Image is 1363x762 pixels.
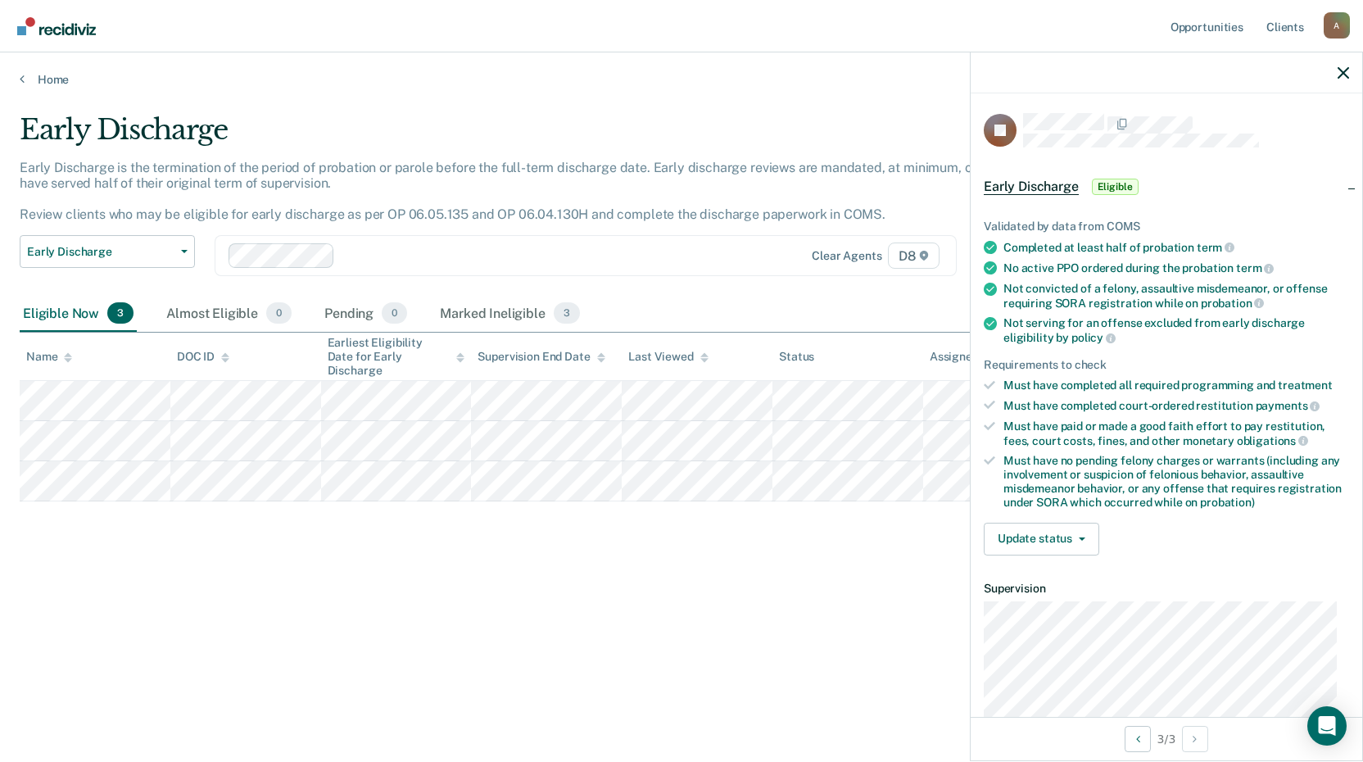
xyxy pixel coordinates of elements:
div: Early DischargeEligible [971,161,1362,213]
div: A [1324,12,1350,39]
span: Early Discharge [27,245,174,259]
div: Almost Eligible [163,296,295,332]
span: term [1197,241,1234,254]
div: Last Viewed [628,350,708,364]
button: Previous Opportunity [1125,726,1151,752]
div: Marked Ineligible [437,296,583,332]
button: Profile dropdown button [1324,12,1350,39]
img: Recidiviz [17,17,96,35]
span: 3 [107,302,134,324]
span: Eligible [1092,179,1139,195]
p: Early Discharge is the termination of the period of probation or parole before the full-term disc... [20,160,1037,223]
div: DOC ID [177,350,229,364]
div: Not convicted of a felony, assaultive misdemeanor, or offense requiring SORA registration while on [1003,282,1349,310]
button: Next Opportunity [1182,726,1208,752]
div: Clear agents [812,249,881,263]
a: Home [20,72,1343,87]
span: treatment [1278,379,1333,392]
span: term [1236,261,1274,274]
div: Pending [321,296,410,332]
div: Open Intercom Messenger [1307,706,1347,746]
span: 0 [266,302,292,324]
span: Early Discharge [984,179,1079,195]
div: Assigned to [930,350,1007,364]
span: 0 [382,302,407,324]
dt: Supervision [984,582,1349,596]
span: probation) [1200,496,1255,509]
div: Not serving for an offense excluded from early discharge eligibility by [1003,316,1349,344]
div: Validated by data from COMS [984,220,1349,234]
div: Must have paid or made a good faith effort to pay restitution, fees, court costs, fines, and othe... [1003,420,1349,447]
span: obligations [1237,434,1308,447]
button: Update status [984,523,1099,556]
span: policy [1071,331,1116,344]
div: Completed at least half of probation [1003,240,1349,255]
div: Name [26,350,72,364]
div: Must have completed court-ordered restitution [1003,398,1349,413]
div: No active PPO ordered during the probation [1003,261,1349,275]
div: Earliest Eligibility Date for Early Discharge [328,336,465,377]
span: D8 [888,243,940,269]
div: 3 / 3 [971,717,1362,760]
span: payments [1256,399,1320,412]
div: Requirements to check [984,358,1349,372]
span: 3 [554,302,580,324]
div: Eligible Now [20,296,137,332]
span: probation [1201,297,1265,310]
div: Must have completed all required programming and [1003,379,1349,392]
div: Early Discharge [20,113,1042,160]
div: Status [779,350,814,364]
div: Supervision End Date [478,350,605,364]
div: Must have no pending felony charges or warrants (including any involvement or suspicion of feloni... [1003,454,1349,509]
